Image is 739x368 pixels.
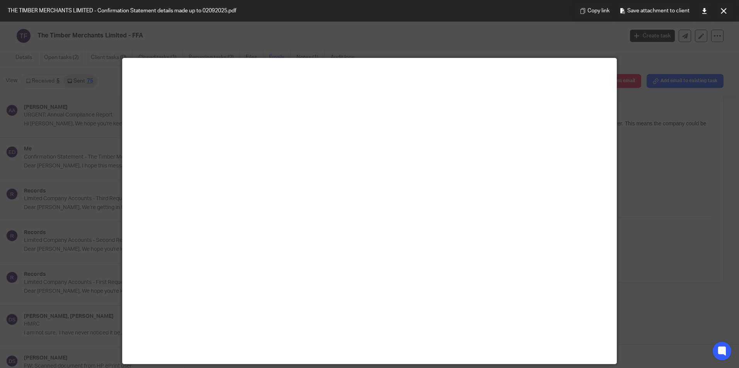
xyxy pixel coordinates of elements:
[577,3,613,19] button: Copy link
[587,6,610,15] span: Copy link
[69,64,71,70] span: :
[243,64,257,70] strong: WILL
[8,7,237,15] span: THE TIMBER MERCHANTS LIMITED - Confirmation Statement details made up to 02092025.pdf
[627,6,690,15] span: Save attachment to client
[5,48,56,54] strong: Late Filing Penalties
[5,64,69,70] span: Striking Off the Company
[269,32,272,38] strong: 4
[616,3,693,19] button: Save attachment to client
